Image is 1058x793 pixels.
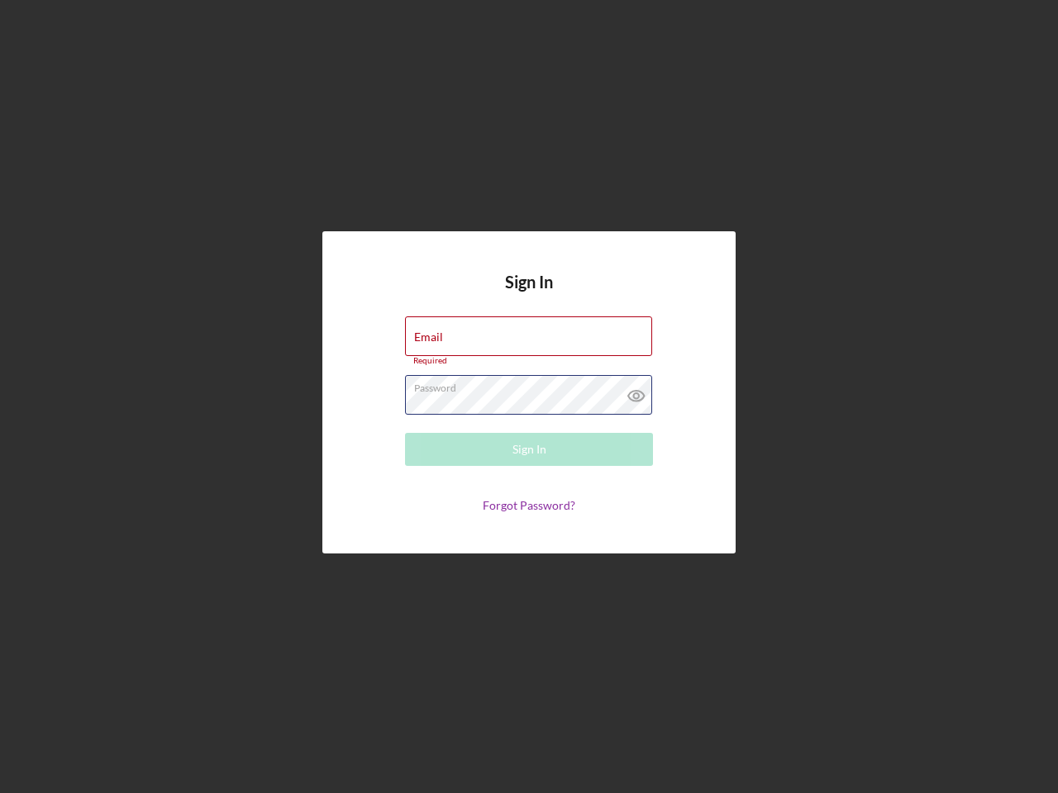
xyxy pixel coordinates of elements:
label: Password [414,376,652,394]
h4: Sign In [505,273,553,316]
button: Sign In [405,433,653,466]
a: Forgot Password? [483,498,575,512]
div: Sign In [512,433,546,466]
div: Required [405,356,653,366]
label: Email [414,330,443,344]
